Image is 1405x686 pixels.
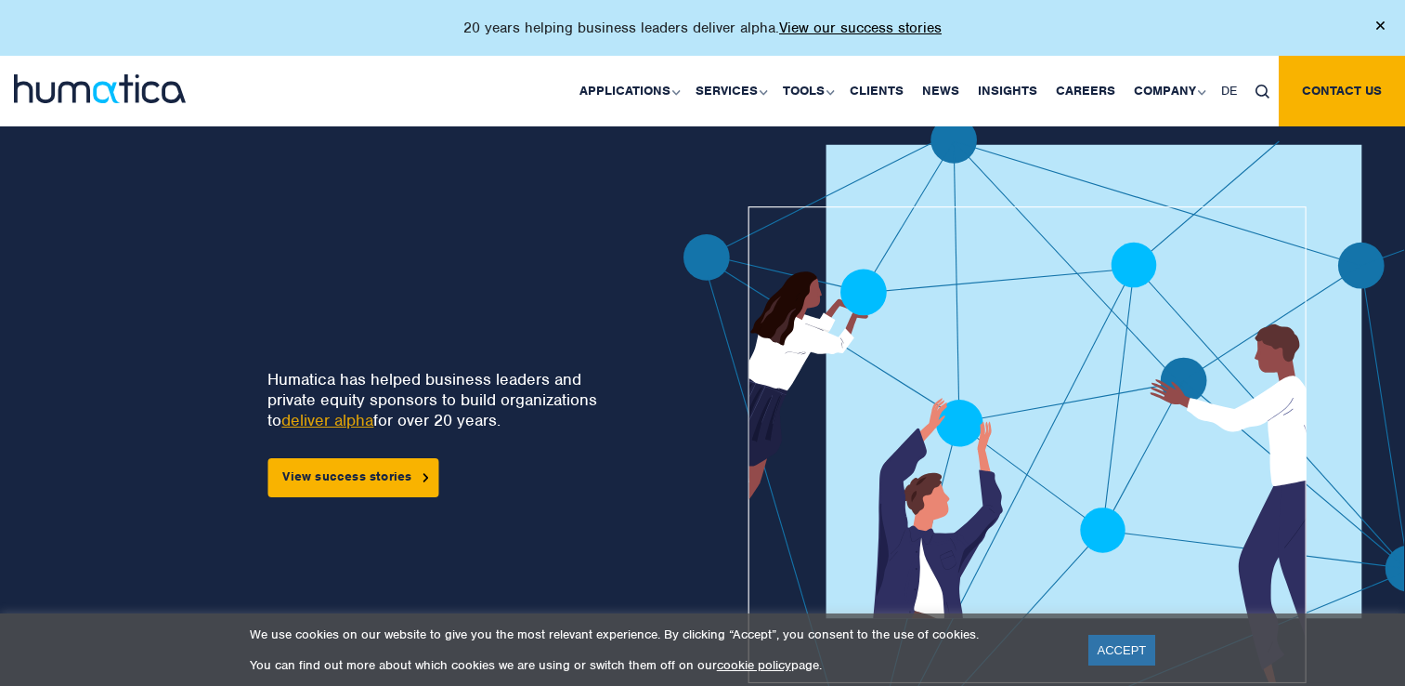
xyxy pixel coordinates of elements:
a: Contact us [1279,56,1405,126]
a: Services [686,56,774,126]
img: search_icon [1255,85,1269,99]
a: Insights [969,56,1047,126]
p: Humatica has helped business leaders and private equity sponsors to build organizations to for ov... [267,369,606,430]
a: View success stories [267,458,438,497]
a: DE [1212,56,1246,126]
a: Applications [570,56,686,126]
p: You can find out more about which cookies we are using or switch them off on our page. [250,657,1065,673]
a: Clients [840,56,913,126]
p: We use cookies on our website to give you the most relevant experience. By clicking “Accept”, you... [250,627,1065,642]
span: DE [1221,83,1237,99]
a: deliver alpha [281,410,373,430]
img: arrowicon [423,473,428,482]
a: Careers [1047,56,1125,126]
a: Tools [774,56,840,126]
a: View our success stories [779,19,942,37]
p: 20 years helping business leaders deliver alpha. [463,19,942,37]
a: News [913,56,969,126]
a: ACCEPT [1088,635,1156,666]
a: cookie policy [717,657,791,673]
img: logo [14,74,186,103]
a: Company [1125,56,1212,126]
